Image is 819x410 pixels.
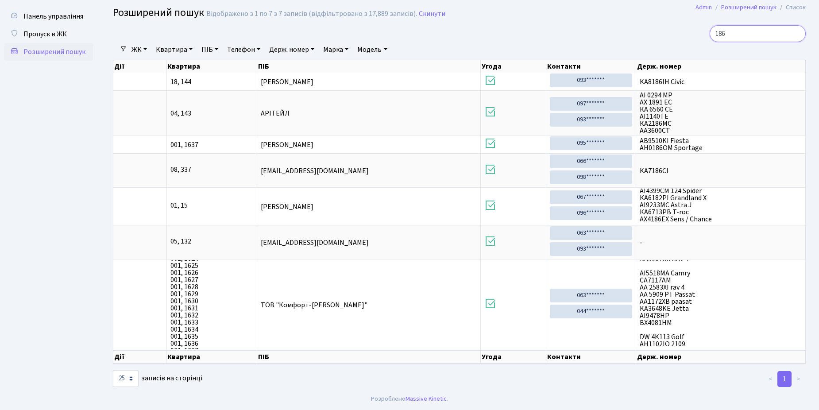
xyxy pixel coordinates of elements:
th: Угода [481,350,546,364]
th: Квартира [166,350,257,364]
th: Контакти [546,350,636,364]
a: Телефон [224,42,264,57]
span: [EMAIL_ADDRESS][DOMAIN_NAME] [261,238,369,248]
div: Відображено з 1 по 7 з 7 записів (відфільтровано з 17,889 записів). [206,10,417,18]
a: Квартира [152,42,196,57]
th: Дії [113,350,166,364]
a: Massive Kinetic [406,394,447,403]
span: Пропуск в ЖК [23,29,67,39]
span: KA8186IH Civic [640,78,802,85]
span: Розширений пошук [23,47,85,57]
span: [PERSON_NAME] [261,140,313,150]
span: AB9510KI Fiesta АН0186ОМ Sportage [640,137,802,151]
span: 04, 143 [170,110,253,117]
a: Панель управління [4,8,93,25]
a: Admin [695,3,712,12]
a: Розширений пошук [4,43,93,61]
span: 001, 1637 [170,141,253,148]
span: Панель управління [23,12,83,21]
th: Дії [113,60,166,73]
a: ЖК [128,42,151,57]
a: Марка [320,42,352,57]
th: Квартира [166,60,257,73]
th: ПІБ [257,60,481,73]
div: Розроблено . [371,394,448,404]
a: 1 [777,371,792,387]
li: Список [777,3,806,12]
th: Угода [481,60,546,73]
span: 08, 337 [170,167,253,174]
span: 05, 132 [170,239,253,246]
span: - [640,239,802,246]
a: ПІБ [198,42,222,57]
th: ПІБ [257,350,481,364]
span: Розширений пошук [113,5,204,20]
a: Пропуск в ЖК [4,25,93,43]
span: [PERSON_NAME] [261,202,313,212]
span: 01, 15 [170,203,253,210]
span: AP3523EK АН 0400 ОС АА8787АР MIUADS A5 КА1081МВ X5 АА3830ЕІ 320 MFF996 AE2770XT 7 KA5127KT X3 AX9... [640,260,802,349]
span: ТОВ "Комфорт-[PERSON_NAME]" [261,300,367,310]
label: записів на сторінці [113,370,202,387]
span: 28, 049 28, 058 28, 081 28, 53/1 28, 53/2 28, 54/1 28, 54/2 28, 59/1 28, 63/1 28, 63/2 28, 64/1 2... [170,260,253,349]
th: Держ. номер [636,60,806,73]
span: 18, 144 [170,78,253,85]
a: Скинути [419,10,445,18]
a: Держ. номер [266,42,318,57]
span: АІ 0294 МР АХ 1891 ЕС КА 6560 СЕ АІ1140ТЕ КА2186МС АА3600СТ [640,92,802,134]
span: АІ4399СМ 124 Spider КА6182РІ Grandland X АІ9233МС Astra J КА6713РВ T-roc АХ4186ЕХ Sens / Chance [640,189,802,224]
span: [EMAIL_ADDRESS][DOMAIN_NAME] [261,166,369,176]
a: Модель [354,42,390,57]
input: Пошук... [710,25,806,42]
select: записів на сторінці [113,370,139,387]
span: АРІТЕЙЛ [261,108,290,118]
a: Розширений пошук [721,3,777,12]
th: Держ. номер [636,350,806,364]
span: [PERSON_NAME] [261,77,313,87]
th: Контакти [546,60,636,73]
span: KA7186CI [640,167,802,174]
